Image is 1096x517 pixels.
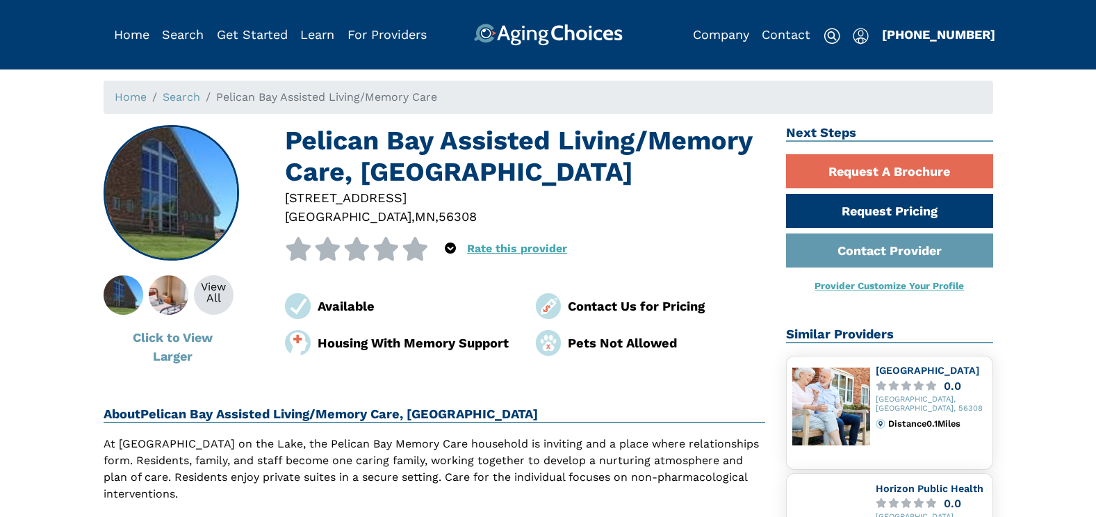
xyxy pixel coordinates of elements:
div: Contact Us for Pricing [568,297,765,315]
a: Company [693,27,749,42]
div: [GEOGRAPHIC_DATA], [GEOGRAPHIC_DATA], 56308 [876,395,987,413]
a: [PHONE_NUMBER] [882,27,995,42]
a: Request Pricing [786,194,993,228]
img: search-icon.svg [824,28,840,44]
a: Home [115,90,147,104]
img: distance.svg [876,419,885,429]
nav: breadcrumb [104,81,993,114]
a: For Providers [347,27,427,42]
div: 0.0 [944,498,961,509]
div: Popover trigger [853,24,869,46]
h2: Similar Providers [786,327,993,343]
div: Housing With Memory Support [318,334,515,352]
h2: About Pelican Bay Assisted Living/Memory Care, [GEOGRAPHIC_DATA] [104,407,766,423]
div: Distance 0.1 Miles [888,419,986,429]
a: 0.0 [876,381,987,391]
div: Pets Not Allowed [568,334,765,352]
a: Horizon Public Health [876,483,983,494]
a: Home [114,27,149,42]
img: Pelican Bay Assisted Living/Memory Care, Alexandria MN [88,275,158,315]
span: , [435,209,439,224]
a: Rate this provider [467,242,567,255]
a: Search [162,27,204,42]
a: Request A Brochure [786,154,993,188]
a: [GEOGRAPHIC_DATA] [876,365,979,376]
a: Learn [300,27,334,42]
img: AgingChoices [473,24,622,46]
img: Pelican Bay Assisted Living/Memory Care, Alexandria MN [104,126,238,260]
div: View All [194,281,234,304]
a: Get Started [217,27,288,42]
span: , [411,209,415,224]
span: Pelican Bay Assisted Living/Memory Care [216,90,437,104]
div: Popover trigger [162,24,204,46]
span: [GEOGRAPHIC_DATA] [285,209,411,224]
a: Contact [762,27,810,42]
a: Contact Provider [786,233,993,268]
a: Provider Customize Your Profile [815,280,964,291]
a: 0.0 [876,498,987,509]
button: Click to View Larger [104,320,243,373]
div: Available [318,297,515,315]
h1: Pelican Bay Assisted Living/Memory Care, [GEOGRAPHIC_DATA] [285,125,765,188]
img: user-icon.svg [853,28,869,44]
div: 0.0 [944,381,961,391]
span: MN [415,209,435,224]
div: 56308 [439,207,477,226]
p: At [GEOGRAPHIC_DATA] on the Lake, the Pelican Bay Memory Care household is inviting and a place w... [104,436,766,502]
a: Search [163,90,200,104]
h2: Next Steps [786,125,993,142]
div: [STREET_ADDRESS] [285,188,765,207]
div: Popover trigger [445,237,456,261]
img: About Pelican Bay Assisted Living/Memory Care, Alexandria MN [133,275,204,315]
